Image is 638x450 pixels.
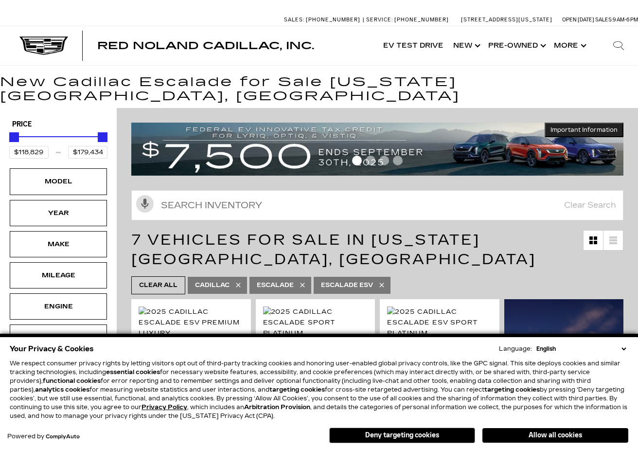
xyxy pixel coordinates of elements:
[306,17,360,23] span: [PHONE_NUMBER]
[46,434,80,440] a: ComplyAuto
[10,324,107,351] div: ColorColor
[34,270,83,281] div: Mileage
[321,279,373,291] span: Escalade ESV
[595,17,613,23] span: Sales:
[131,123,623,175] img: vrp-tax-ending-august-version
[9,146,49,159] input: Minimum
[131,231,536,268] span: 7 Vehicles for Sale in [US_STATE][GEOGRAPHIC_DATA], [GEOGRAPHIC_DATA]
[97,40,314,52] span: Red Noland Cadillac, Inc.
[379,156,389,165] span: Go to slide 3
[195,279,230,291] span: Cadillac
[131,190,623,220] input: Search Inventory
[483,26,549,65] a: Pre-Owned
[366,156,375,165] span: Go to slide 2
[7,433,80,440] div: Powered by
[244,404,310,411] strong: Arbitration Provision
[34,332,83,343] div: Color
[9,132,19,142] div: Minimum Price
[19,36,68,55] img: Cadillac Dark Logo with Cadillac White Text
[10,293,107,320] div: EngineEngine
[366,17,393,23] span: Service:
[482,428,628,443] button: Allow all cookies
[34,208,83,218] div: Year
[34,239,83,250] div: Make
[10,342,94,356] span: Your Privacy & Cookies
[106,369,160,376] strong: essential cookies
[98,132,107,142] div: Maximum Price
[448,26,483,65] a: New
[284,17,304,23] span: Sales:
[549,26,589,65] button: More
[34,176,83,187] div: Model
[43,378,101,384] strong: functional cookies
[613,17,638,23] span: 9 AM-6 PM
[550,126,618,134] span: Important Information
[9,129,107,159] div: Price
[269,386,325,393] strong: targeting cookies
[352,156,362,165] span: Go to slide 1
[263,306,368,339] img: 2025 Cadillac Escalade Sport Platinum
[562,17,594,23] span: Open [DATE]
[34,301,83,312] div: Engine
[10,231,107,257] div: MakeMake
[10,262,107,288] div: MileageMileage
[257,279,294,291] span: Escalade
[139,279,177,291] span: Clear All
[136,195,154,213] svg: Click to toggle on voice search
[12,120,105,129] h5: Price
[68,146,107,159] input: Maximum
[10,168,107,195] div: ModelModel
[484,386,540,393] strong: targeting cookies
[97,41,314,51] a: Red Noland Cadillac, Inc.
[142,404,187,411] a: Privacy Policy
[139,306,244,339] img: 2025 Cadillac Escalade ESV Premium Luxury
[10,200,107,226] div: YearYear
[363,17,451,22] a: Service: [PHONE_NUMBER]
[284,17,363,22] a: Sales: [PHONE_NUMBER]
[378,26,448,65] a: EV Test Drive
[394,17,449,23] span: [PHONE_NUMBER]
[499,346,532,352] div: Language:
[10,359,628,420] p: We respect consumer privacy rights by letting visitors opt out of third-party tracking cookies an...
[461,17,552,23] a: [STREET_ADDRESS][US_STATE]
[393,156,403,165] span: Go to slide 4
[387,306,492,339] img: 2025 Cadillac Escalade ESV Sport Platinum
[35,386,89,393] strong: analytics cookies
[534,344,628,353] select: Language Select
[545,123,623,137] button: Important Information
[329,428,475,443] button: Deny targeting cookies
